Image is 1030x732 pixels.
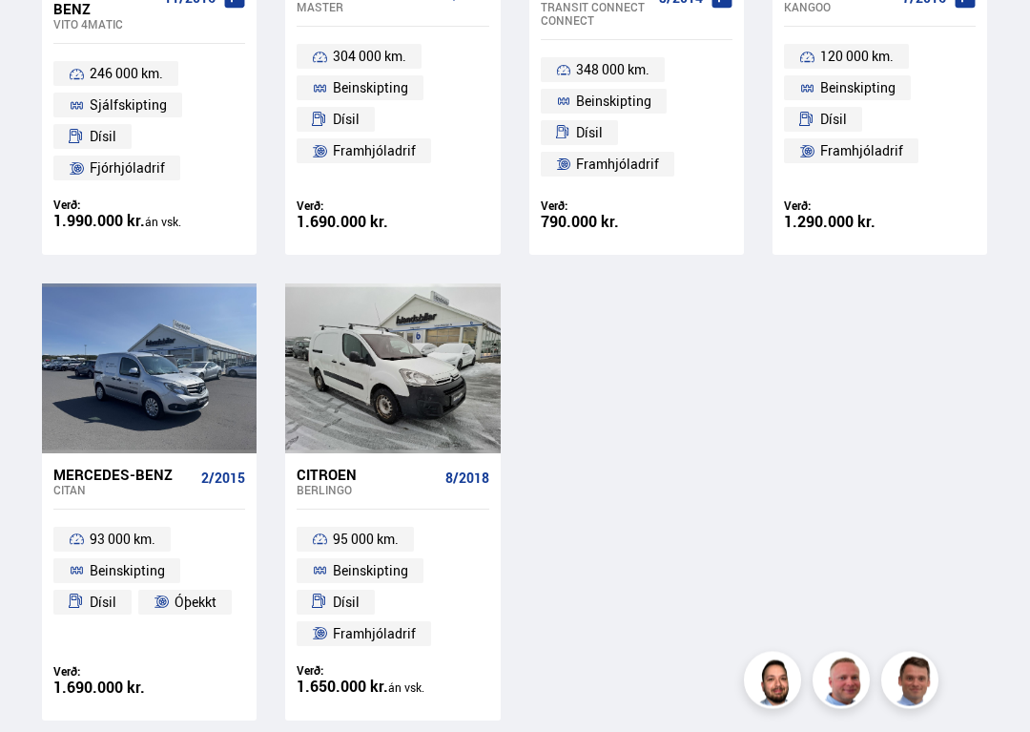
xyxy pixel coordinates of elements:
span: Dísil [90,126,116,149]
span: 95 000 km. [333,529,399,552]
span: 120 000 km. [820,46,894,69]
div: Verð: [541,199,732,214]
button: Open LiveChat chat widget [15,8,72,65]
div: Vito 4MATIC [53,18,156,31]
div: Verð: [297,199,488,214]
span: Beinskipting [820,77,896,100]
div: 1.690.000 kr. [53,680,245,697]
span: án vsk. [388,680,424,696]
span: Dísil [576,122,603,145]
span: 2/2015 [201,471,245,487]
a: Citroen Berlingo 8/2018 95 000 km. Beinskipting Dísil Framhjóladrif Verð: 1.650.000 kr.án vsk. [285,454,500,722]
span: Framhjóladrif [333,140,416,163]
span: 348 000 km. [576,59,649,82]
div: 790.000 kr. [541,215,732,231]
span: án vsk. [145,215,181,230]
img: siFngHWaQ9KaOqBr.png [815,655,873,712]
img: nhp88E3Fdnt1Opn2.png [747,655,804,712]
div: Berlingo [297,484,437,497]
span: Dísil [333,592,360,615]
span: Beinskipting [333,77,408,100]
span: Dísil [333,109,360,132]
div: Citan [53,484,194,497]
div: Master [297,1,437,14]
a: Mercedes-Benz Citan 2/2015 93 000 km. Beinskipting Dísil Óþekkt Verð: 1.690.000 kr. [42,454,257,722]
span: Beinskipting [333,560,408,583]
img: FbJEzSuNWCJXmdc-.webp [884,655,941,712]
span: Sjálfskipting [90,94,167,117]
div: 1.650.000 kr. [297,680,488,697]
span: Óþekkt [175,592,216,615]
span: 93 000 km. [90,529,155,552]
div: 1.290.000 kr. [784,215,976,231]
div: Verð: [53,665,245,680]
span: Beinskipting [90,560,165,583]
span: 246 000 km. [90,63,163,86]
span: Framhjóladrif [820,140,903,163]
span: 304 000 km. [333,46,406,69]
span: Fjórhjóladrif [90,157,165,180]
div: Verð: [784,199,976,214]
div: Kangoo [784,1,895,14]
span: Beinskipting [576,91,651,114]
span: Framhjóladrif [333,623,416,646]
div: Citroen [297,467,437,484]
div: 1.990.000 kr. [53,214,245,231]
span: 8/2018 [445,471,489,487]
span: Dísil [90,592,116,615]
div: Verð: [53,199,245,213]
div: Transit Connect CONNECT [541,1,651,28]
div: 1.690.000 kr. [297,215,488,231]
div: Mercedes-Benz [53,467,194,484]
span: Dísil [820,109,847,132]
span: Framhjóladrif [576,154,659,177]
div: Verð: [297,664,488,679]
